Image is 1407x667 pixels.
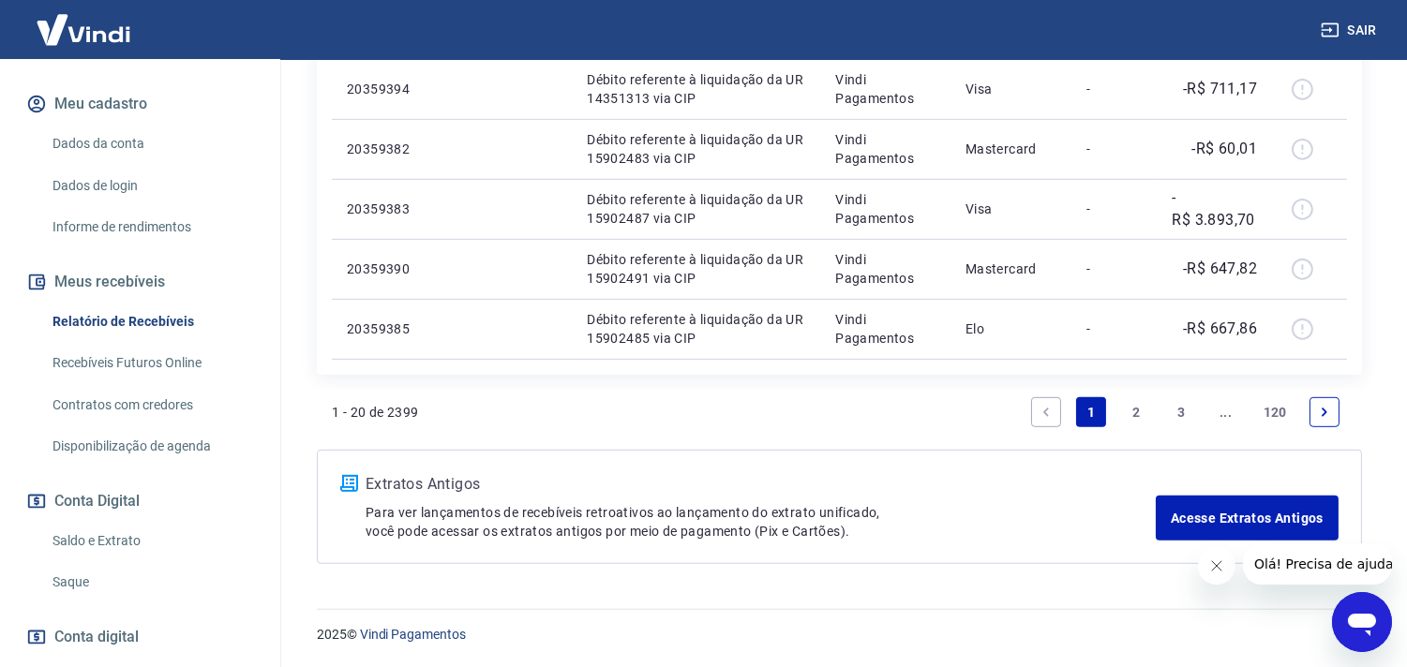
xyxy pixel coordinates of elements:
p: Débito referente à liquidação da UR 15902483 via CIP [587,130,805,168]
p: Vindi Pagamentos [835,130,936,168]
button: Meu cadastro [22,83,258,125]
p: Débito referente à liquidação da UR 15902491 via CIP [587,250,805,288]
a: Previous page [1031,397,1061,427]
a: Page 1 is your current page [1076,397,1106,427]
span: Olá! Precisa de ajuda? [11,13,157,28]
p: Débito referente à liquidação da UR 15902485 via CIP [587,310,805,348]
a: Saque [45,563,258,601]
iframe: Fechar mensagem [1198,547,1235,585]
p: 20359394 [347,80,432,98]
p: Vindi Pagamentos [835,70,936,108]
p: Vindi Pagamentos [835,190,936,228]
p: 20359390 [347,259,432,278]
a: Disponibilização de agenda [45,427,258,466]
p: Visa [965,200,1056,218]
button: Meus recebíveis [22,261,258,303]
p: 20359385 [347,319,432,338]
p: Para ver lançamentos de recebíveis retroativos ao lançamento do extrato unificado, você pode aces... [366,503,1156,541]
p: Mastercard [965,140,1056,158]
a: Next page [1310,397,1340,427]
p: 20359382 [347,140,432,158]
p: - [1086,259,1142,278]
p: - [1086,319,1142,338]
img: Vindi [22,1,144,58]
p: Débito referente à liquidação da UR 14351313 via CIP [587,70,805,108]
p: 1 - 20 de 2399 [332,403,419,422]
a: Page 2 [1121,397,1151,427]
a: Page 120 [1256,397,1295,427]
p: -R$ 3.893,70 [1173,186,1258,231]
p: Extratos Antigos [366,473,1156,496]
span: Conta digital [54,624,139,650]
ul: Pagination [1024,390,1347,435]
p: 2025 © [317,625,1362,645]
iframe: Botão para abrir a janela de mensagens [1332,592,1392,652]
p: - [1086,200,1142,218]
p: 20359383 [347,200,432,218]
a: Contratos com credores [45,386,258,424]
a: Page 3 [1166,397,1196,427]
a: Relatório de Recebíveis [45,303,258,341]
iframe: Mensagem da empresa [1243,543,1392,585]
p: - [1086,80,1142,98]
p: Elo [965,319,1056,338]
p: Débito referente à liquidação da UR 15902487 via CIP [587,190,805,228]
p: Mastercard [965,259,1056,278]
p: - [1086,140,1142,158]
img: ícone [340,475,358,492]
a: Conta digital [22,616,258,658]
p: -R$ 60,01 [1192,138,1258,160]
p: Visa [965,80,1056,98]
button: Sair [1317,13,1385,48]
a: Jump forward [1211,397,1241,427]
a: Informe de rendimentos [45,208,258,246]
p: -R$ 667,86 [1183,318,1257,340]
a: Vindi Pagamentos [360,627,466,642]
a: Acesse Extratos Antigos [1156,496,1339,541]
a: Dados da conta [45,125,258,163]
button: Conta Digital [22,481,258,522]
p: -R$ 647,82 [1183,258,1257,280]
a: Saldo e Extrato [45,522,258,560]
p: -R$ 711,17 [1183,78,1257,100]
a: Dados de login [45,167,258,205]
a: Recebíveis Futuros Online [45,344,258,382]
p: Vindi Pagamentos [835,250,936,288]
p: Vindi Pagamentos [835,310,936,348]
